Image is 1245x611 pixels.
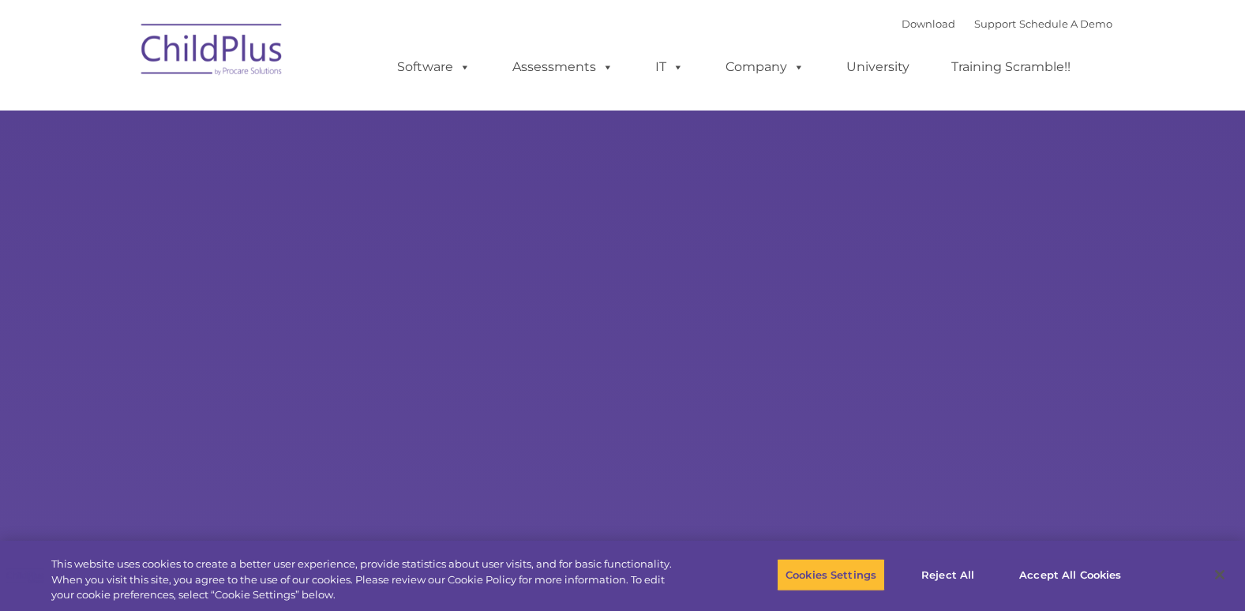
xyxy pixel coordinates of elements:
[1019,17,1112,30] a: Schedule A Demo
[936,51,1086,83] a: Training Scramble!!
[777,558,885,591] button: Cookies Settings
[831,51,925,83] a: University
[497,51,629,83] a: Assessments
[51,557,684,603] div: This website uses cookies to create a better user experience, provide statistics about user visit...
[1202,557,1237,592] button: Close
[898,558,997,591] button: Reject All
[1011,558,1130,591] button: Accept All Cookies
[902,17,955,30] a: Download
[639,51,699,83] a: IT
[902,17,1112,30] font: |
[710,51,820,83] a: Company
[974,17,1016,30] a: Support
[381,51,486,83] a: Software
[133,13,291,92] img: ChildPlus by Procare Solutions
